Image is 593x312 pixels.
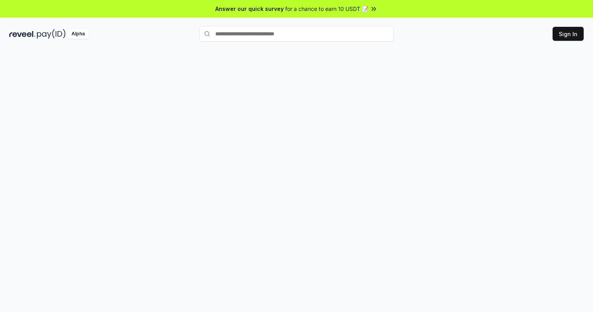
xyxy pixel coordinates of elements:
button: Sign In [553,27,584,41]
div: Alpha [67,29,89,39]
span: Answer our quick survey [215,5,284,13]
img: pay_id [37,29,66,39]
span: for a chance to earn 10 USDT 📝 [285,5,368,13]
img: reveel_dark [9,29,35,39]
